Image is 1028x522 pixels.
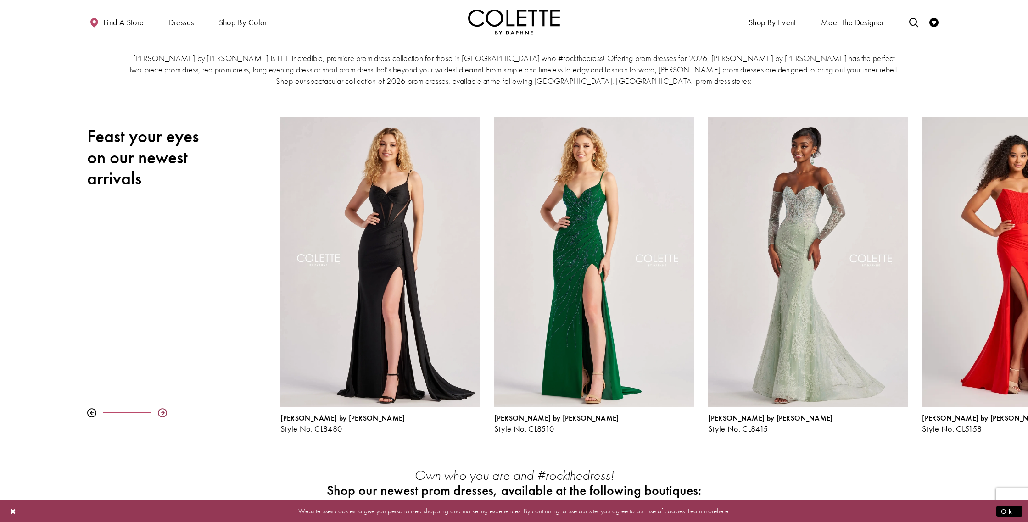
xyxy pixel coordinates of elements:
img: Colette by Daphne [468,9,560,34]
span: Style No. CL8415 [708,423,768,434]
em: Own who you are and #rockthedress! [414,466,614,484]
p: Website uses cookies to give you personalized shopping and marketing experiences. By continuing t... [66,505,962,517]
div: Colette by Daphne Style No. CL8510 [494,414,694,433]
span: Meet the designer [821,18,884,27]
span: Shop By Event [746,9,799,34]
a: Visit Colette by Daphne Style No. CL8415 Page [708,117,908,407]
span: [PERSON_NAME] by [PERSON_NAME] [280,413,405,423]
p: [PERSON_NAME] by [PERSON_NAME] is THE incredible, premiere prom dress collection for those in [GE... [128,52,900,87]
span: Style No. CL8510 [494,423,554,434]
h2: Shop our newest prom dresses, available at the following boutiques: [319,483,709,498]
span: Find a store [103,18,144,27]
button: Submit Dialog [996,505,1022,517]
a: Check Wishlist [927,9,941,34]
button: Close Dialog [6,503,21,519]
span: [PERSON_NAME] by [PERSON_NAME] [708,413,832,423]
h2: Feast your eyes on our newest arrivals [87,126,207,189]
div: Colette by Daphne Style No. CL8415 [701,110,915,440]
a: Visit Colette by Daphne Style No. CL8480 Page [280,117,480,407]
div: Colette by Daphne Style No. CL8510 [487,110,701,440]
div: Colette by Daphne Style No. CL8415 [708,414,908,433]
a: Find a store [87,9,146,34]
span: Shop By Event [749,18,796,27]
div: Colette by Daphne Style No. CL8480 [280,414,480,433]
span: Shop by color [219,18,267,27]
span: Style No. CL5158 [922,423,982,434]
div: Colette by Daphne Style No. CL8480 [274,110,487,440]
span: Style No. CL8480 [280,423,342,434]
a: Meet the designer [819,9,887,34]
span: [PERSON_NAME] by [PERSON_NAME] [494,413,619,423]
span: Shop by color [217,9,269,34]
a: here [717,506,728,516]
a: Toggle search [907,9,921,34]
a: Visit Colette by Daphne Style No. CL8510 Page [494,117,694,407]
span: Dresses [167,9,196,34]
span: Dresses [169,18,194,27]
a: Visit Home Page [468,9,560,34]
